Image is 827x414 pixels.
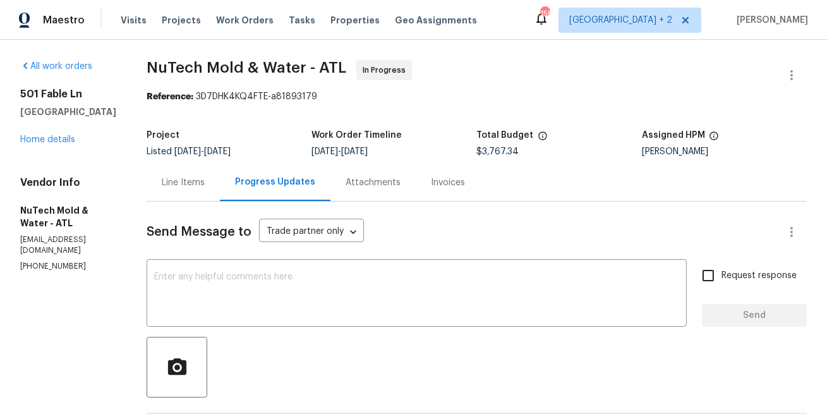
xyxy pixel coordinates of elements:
span: [DATE] [174,147,201,156]
span: Visits [121,14,147,27]
h5: [GEOGRAPHIC_DATA] [20,106,116,118]
span: Send Message to [147,226,251,238]
span: Projects [162,14,201,27]
div: 3D7DHK4KQ4FTE-a81893179 [147,90,807,103]
h2: 501 Fable Ln [20,88,116,100]
div: Attachments [346,176,401,189]
span: Tasks [289,16,315,25]
div: Invoices [431,176,465,189]
h4: Vendor Info [20,176,116,189]
span: The total cost of line items that have been proposed by Opendoor. This sum includes line items th... [538,131,548,147]
span: [GEOGRAPHIC_DATA] + 2 [569,14,672,27]
span: Listed [147,147,231,156]
h5: Work Order Timeline [311,131,402,140]
span: - [311,147,368,156]
span: [PERSON_NAME] [732,14,808,27]
a: Home details [20,135,75,144]
h5: Total Budget [477,131,534,140]
p: [EMAIL_ADDRESS][DOMAIN_NAME] [20,234,116,256]
div: Line Items [162,176,205,189]
h5: Project [147,131,179,140]
div: Trade partner only [259,222,364,243]
span: Maestro [43,14,85,27]
span: [DATE] [341,147,368,156]
div: Progress Updates [235,176,315,188]
span: In Progress [363,64,411,76]
p: [PHONE_NUMBER] [20,261,116,272]
h5: Assigned HPM [642,131,705,140]
span: NuTech Mold & Water - ATL [147,60,346,75]
span: Request response [721,269,797,283]
span: Properties [330,14,380,27]
a: All work orders [20,62,92,71]
div: [PERSON_NAME] [642,147,807,156]
h5: NuTech Mold & Water - ATL [20,204,116,229]
b: Reference: [147,92,193,101]
span: Work Orders [216,14,274,27]
span: [DATE] [311,147,338,156]
span: - [174,147,231,156]
span: $3,767.34 [477,147,519,156]
span: Geo Assignments [395,14,477,27]
div: 155 [540,8,549,20]
span: [DATE] [204,147,231,156]
span: The hpm assigned to this work order. [709,131,719,147]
